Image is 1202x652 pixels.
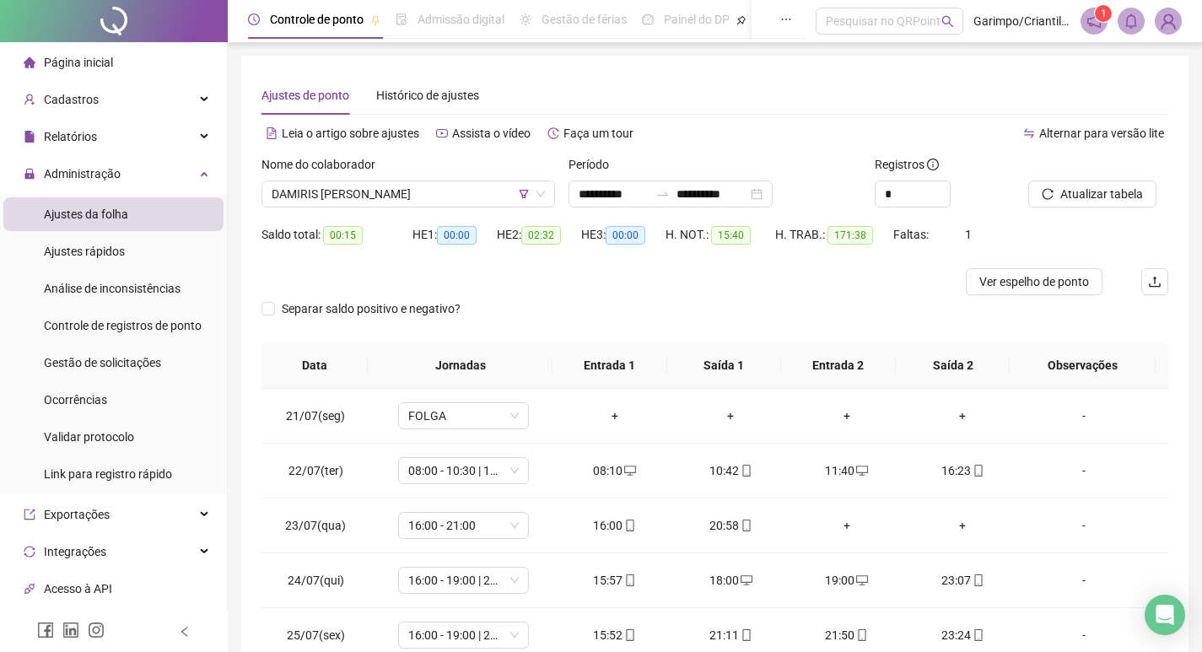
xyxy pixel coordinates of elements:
span: 15:40 [711,226,751,245]
div: + [919,407,1008,425]
div: 19:00 [802,571,892,590]
span: down [536,189,546,199]
div: 18:00 [686,571,775,590]
span: 16:00 - 19:00 | 20:00 - 23:30 [408,622,519,648]
span: pushpin [370,15,380,25]
span: Garimpo/Criantili - O GARIMPO [973,12,1070,30]
span: Gestão de solicitações [44,356,161,369]
sup: 1 [1095,5,1112,22]
span: FOLGA [408,403,519,428]
span: Administração [44,167,121,181]
span: left [179,626,191,638]
span: Assista o vídeo [452,127,531,140]
span: DAMIRIS NATACHA PINHEIRO [272,181,545,207]
div: - [1034,516,1134,535]
div: + [802,516,892,535]
span: 1 [1101,8,1107,19]
span: 23/07(qua) [285,519,346,532]
span: Atualizar tabela [1060,185,1143,203]
span: Observações [1023,356,1141,374]
span: Exportações [44,508,110,521]
th: Observações [1010,342,1155,389]
span: Separar saldo positivo e negativo? [275,299,467,318]
button: Atualizar tabela [1028,181,1156,207]
th: Saída 2 [896,342,1011,389]
div: + [570,407,660,425]
button: Ver espelho de ponto [966,268,1102,295]
span: Admissão digital [418,13,504,26]
span: Ajustes da folha [44,207,128,221]
span: facebook [37,622,54,639]
span: swap [1023,127,1035,139]
span: swap-right [656,187,670,201]
span: dashboard [642,13,654,25]
span: Validar protocolo [44,430,134,444]
span: lock [24,168,35,180]
span: filter [519,189,529,199]
span: mobile [739,629,752,641]
span: 00:00 [437,226,477,245]
span: Registros [875,155,939,174]
span: Painel do DP [664,13,730,26]
div: 15:52 [570,626,660,644]
th: Entrada 2 [781,342,896,389]
div: 10:42 [686,461,775,480]
span: Gestão de férias [542,13,627,26]
div: - [1034,571,1134,590]
div: 20:58 [686,516,775,535]
span: 21/07(seg) [286,409,345,423]
span: Ajustes rápidos [44,245,125,258]
span: file [24,131,35,143]
span: user-add [24,94,35,105]
span: sun [520,13,531,25]
span: Link para registro rápido [44,467,172,481]
span: mobile [739,465,752,477]
div: + [686,407,775,425]
span: home [24,57,35,68]
span: mobile [623,520,636,531]
div: - [1034,461,1134,480]
span: 24/07(qui) [288,574,344,587]
div: 21:11 [686,626,775,644]
span: search [941,15,954,28]
span: mobile [971,629,984,641]
div: 15:57 [570,571,660,590]
span: mobile [971,465,984,477]
span: Faça um tour [563,127,633,140]
span: mobile [971,574,984,586]
span: Histórico de ajustes [376,89,479,102]
div: 23:24 [919,626,1008,644]
div: 08:10 [570,461,660,480]
span: Página inicial [44,56,113,69]
div: - [1034,407,1134,425]
span: to [656,187,670,201]
span: Cadastros [44,93,99,106]
span: sync [24,546,35,558]
div: HE 3: [581,225,666,245]
div: HE 2: [497,225,581,245]
div: 16:23 [919,461,1008,480]
span: Faltas: [893,228,931,241]
span: youtube [436,127,448,139]
label: Nome do colaborador [261,155,386,174]
span: 02:32 [521,226,561,245]
span: desktop [854,465,868,477]
span: ellipsis [780,13,792,25]
span: Ocorrências [44,393,107,407]
span: Relatórios [44,130,97,143]
span: file-text [266,127,278,139]
span: desktop [854,574,868,586]
span: 08:00 - 10:30 | 11:30 - 16:00 [408,458,519,483]
span: pushpin [736,15,747,25]
span: Ver espelho de ponto [979,272,1089,291]
span: linkedin [62,622,79,639]
div: + [919,516,1008,535]
span: upload [1148,275,1162,288]
span: 16:00 - 21:00 [408,513,519,538]
label: Período [569,155,620,174]
span: mobile [739,520,752,531]
div: Open Intercom Messenger [1145,595,1185,635]
span: history [547,127,559,139]
span: 25/07(sex) [287,628,345,642]
span: Integrações [44,545,106,558]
